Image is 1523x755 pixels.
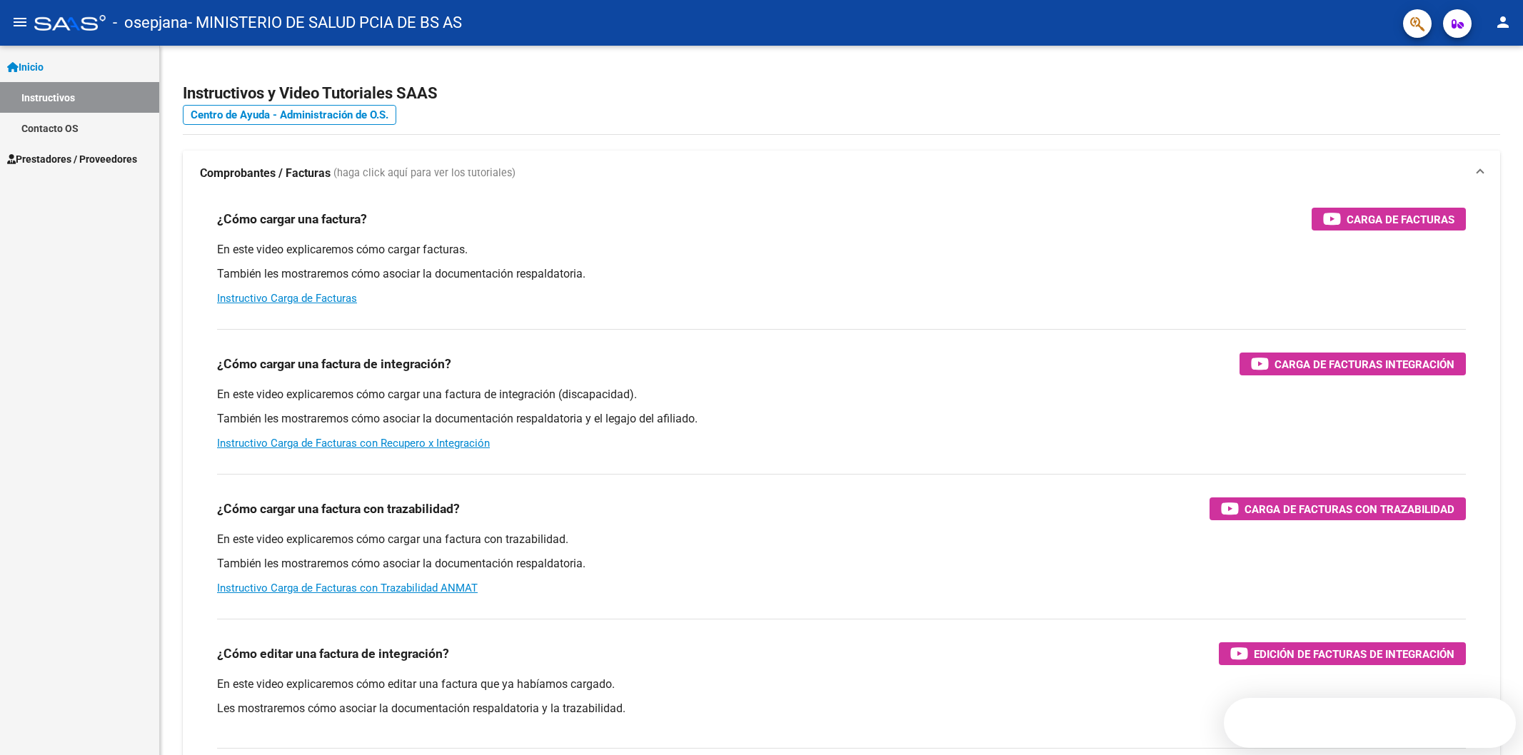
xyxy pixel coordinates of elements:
mat-expansion-panel-header: Comprobantes / Facturas (haga click aquí para ver los tutoriales) [183,151,1500,196]
mat-icon: person [1494,14,1512,31]
p: En este video explicaremos cómo cargar una factura con trazabilidad. [217,532,1466,547]
iframe: Intercom live chat [1474,706,1509,741]
span: - osepjana [113,7,188,39]
p: En este video explicaremos cómo cargar una factura de integración (discapacidad). [217,387,1466,402]
h3: ¿Cómo editar una factura de integración? [217,644,449,664]
span: - MINISTERIO DE SALUD PCIA DE BS AS [188,7,462,39]
span: (haga click aquí para ver los tutoriales) [333,166,516,181]
p: También les mostraremos cómo asociar la documentación respaldatoria. [217,556,1466,572]
button: Carga de Facturas con Trazabilidad [1210,497,1466,520]
span: Inicio [7,59,44,75]
a: Instructivo Carga de Facturas con Trazabilidad ANMAT [217,582,478,594]
a: Centro de Ayuda - Administración de O.S. [183,105,396,125]
a: Instructivo Carga de Facturas [217,292,357,305]
button: Edición de Facturas de integración [1219,642,1466,665]
span: Prestadores / Proveedores [7,151,137,167]
button: Carga de Facturas [1312,208,1466,230]
p: También les mostraremos cómo asociar la documentación respaldatoria. [217,266,1466,282]
p: En este video explicaremos cómo cargar facturas. [217,242,1466,258]
strong: Comprobantes / Facturas [200,166,331,181]
span: Carga de Facturas con Trazabilidad [1245,500,1454,518]
iframe: Intercom live chat discovery launcher [1224,698,1516,748]
a: Instructivo Carga de Facturas con Recupero x Integración [217,437,490,450]
h2: Instructivos y Video Tutoriales SAAS [183,80,1500,107]
h3: ¿Cómo cargar una factura con trazabilidad? [217,499,460,519]
h3: ¿Cómo cargar una factura? [217,209,367,229]
span: Edición de Facturas de integración [1254,645,1454,663]
button: Carga de Facturas Integración [1240,353,1466,375]
p: En este video explicaremos cómo editar una factura que ya habíamos cargado. [217,677,1466,692]
h3: ¿Cómo cargar una factura de integración? [217,354,451,374]
span: Carga de Facturas [1347,211,1454,228]
p: Les mostraremos cómo asociar la documentación respaldatoria y la trazabilidad. [217,701,1466,716]
mat-icon: menu [11,14,29,31]
span: Carga de Facturas Integración [1275,355,1454,373]
p: También les mostraremos cómo asociar la documentación respaldatoria y el legajo del afiliado. [217,411,1466,427]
